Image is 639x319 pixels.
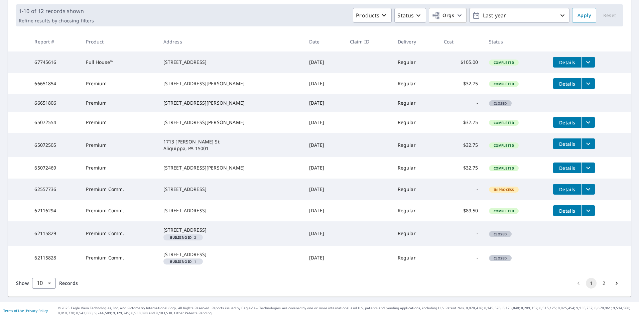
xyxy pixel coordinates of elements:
[553,78,581,89] button: detailsBtn-66651854
[81,73,158,94] td: Premium
[304,246,345,270] td: [DATE]
[490,232,511,236] span: Closed
[304,51,345,73] td: [DATE]
[581,184,595,195] button: filesDropdownBtn-62557736
[490,82,518,86] span: Completed
[490,187,518,192] span: In Process
[392,246,438,270] td: Regular
[81,32,158,51] th: Product
[438,200,484,221] td: $89.50
[392,157,438,179] td: Regular
[581,163,595,173] button: filesDropdownBtn-65072469
[29,157,81,179] td: 65072469
[392,133,438,157] td: Regular
[553,57,581,68] button: detailsBtn-67745616
[553,117,581,128] button: detailsBtn-65072554
[16,280,29,286] span: Show
[59,280,78,286] span: Records
[490,166,518,171] span: Completed
[557,59,577,66] span: Details
[484,32,548,51] th: Status
[58,306,636,316] p: © 2025 Eagle View Technologies, Inc. and Pictometry International Corp. All Rights Reserved. Repo...
[581,205,595,216] button: filesDropdownBtn-62116294
[166,236,201,239] span: 2
[163,138,298,152] div: 1713 [PERSON_NAME] St Aliquippa, PA 15001
[163,165,298,171] div: [STREET_ADDRESS][PERSON_NAME]
[29,133,81,157] td: 65072505
[163,100,298,106] div: [STREET_ADDRESS][PERSON_NAME]
[163,59,298,66] div: [STREET_ADDRESS]
[304,112,345,133] td: [DATE]
[438,157,484,179] td: $32.75
[438,221,484,245] td: -
[19,18,94,24] p: Refine results by choosing filters
[304,32,345,51] th: Date
[469,8,569,23] button: Last year
[429,8,467,23] button: Orgs
[438,246,484,270] td: -
[490,209,518,213] span: Completed
[304,157,345,179] td: [DATE]
[438,179,484,200] td: -
[81,200,158,221] td: Premium Comm.
[438,32,484,51] th: Cost
[163,227,298,233] div: [STREET_ADDRESS]
[480,10,558,21] p: Last year
[356,11,379,19] p: Products
[490,60,518,65] span: Completed
[81,157,158,179] td: Premium
[490,256,511,260] span: Closed
[29,179,81,200] td: 62557736
[581,138,595,149] button: filesDropdownBtn-65072505
[392,94,438,112] td: Regular
[432,11,454,20] span: Orgs
[581,117,595,128] button: filesDropdownBtn-65072554
[392,73,438,94] td: Regular
[3,308,24,313] a: Terms of Use
[553,184,581,195] button: detailsBtn-62557736
[170,236,192,239] em: Building ID
[304,133,345,157] td: [DATE]
[353,8,392,23] button: Products
[611,278,622,289] button: Go to next page
[32,274,56,293] div: 10
[26,308,48,313] a: Privacy Policy
[557,81,577,87] span: Details
[557,186,577,193] span: Details
[586,278,597,289] button: page 1
[392,32,438,51] th: Delivery
[29,200,81,221] td: 62116294
[392,51,438,73] td: Regular
[19,7,94,15] p: 1-10 of 12 records shown
[163,207,298,214] div: [STREET_ADDRESS]
[553,163,581,173] button: detailsBtn-65072469
[81,246,158,270] td: Premium Comm.
[553,138,581,149] button: detailsBtn-65072505
[3,309,48,313] p: |
[304,221,345,245] td: [DATE]
[163,80,298,87] div: [STREET_ADDRESS][PERSON_NAME]
[29,94,81,112] td: 66651806
[81,112,158,133] td: Premium
[557,208,577,214] span: Details
[392,179,438,200] td: Regular
[392,200,438,221] td: Regular
[392,221,438,245] td: Regular
[32,278,56,289] div: Show 10 records
[163,251,298,258] div: [STREET_ADDRESS]
[557,165,577,171] span: Details
[490,120,518,125] span: Completed
[438,51,484,73] td: $105.00
[578,11,591,20] span: Apply
[438,73,484,94] td: $32.75
[557,119,577,126] span: Details
[29,73,81,94] td: 66651854
[581,78,595,89] button: filesDropdownBtn-66651854
[394,8,426,23] button: Status
[29,112,81,133] td: 65072554
[345,32,392,51] th: Claim ID
[490,101,511,106] span: Closed
[170,260,192,263] em: Building ID
[166,260,201,263] span: 1
[163,186,298,193] div: [STREET_ADDRESS]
